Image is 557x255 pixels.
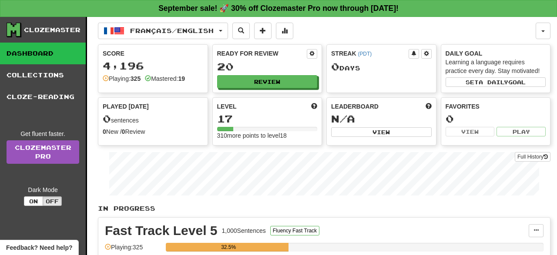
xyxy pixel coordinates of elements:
a: (PDT) [358,51,372,57]
span: Leaderboard [331,102,379,111]
button: More stats [276,23,293,39]
button: Full History [515,152,550,162]
span: This week in points, UTC [426,102,432,111]
div: 17 [217,113,318,124]
button: View [331,127,432,137]
div: Score [103,49,203,58]
div: Dark Mode [7,185,79,194]
span: Score more points to level up [311,102,317,111]
div: Playing: [103,74,141,83]
button: Français/English [98,23,228,39]
strong: 325 [131,75,141,82]
span: 0 [331,60,339,73]
strong: 0 [122,128,125,135]
div: Get fluent faster. [7,129,79,138]
div: Learning a language requires practice every day. Stay motivated! [446,58,546,75]
div: Clozemaster [24,26,81,34]
p: In Progress [98,204,550,213]
button: Fluency Fast Track [270,226,319,235]
strong: 19 [178,75,185,82]
a: ClozemasterPro [7,140,79,164]
span: N/A [331,113,355,125]
strong: September sale! 🚀 30% off Clozemaster Pro now through [DATE]! [158,4,399,13]
div: 1,000 Sentences [222,226,266,235]
span: Played [DATE] [103,102,149,111]
div: 4,196 [103,60,203,71]
div: Daily Goal [446,49,546,58]
div: Fast Track Level 5 [105,224,218,237]
div: Streak [331,49,409,58]
strong: 0 [103,128,106,135]
div: New / Review [103,127,203,136]
button: Off [43,196,62,206]
div: sentences [103,113,203,125]
span: Français / English [130,27,214,34]
div: 20 [217,61,318,72]
div: Mastered: [145,74,185,83]
div: 310 more points to level 18 [217,131,318,140]
button: Review [217,75,318,88]
div: 32.5% [168,243,289,252]
span: 0 [103,113,111,125]
button: Search sentences [232,23,250,39]
button: Play [497,127,546,136]
span: Level [217,102,237,111]
button: View [446,127,495,136]
button: Add sentence to collection [254,23,272,39]
span: Open feedback widget [6,243,72,252]
button: On [24,196,43,206]
div: Ready for Review [217,49,307,58]
div: Day s [331,61,432,73]
div: 0 [446,113,546,124]
div: Favorites [446,102,546,111]
button: Seta dailygoal [446,77,546,87]
span: a daily [479,79,508,85]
